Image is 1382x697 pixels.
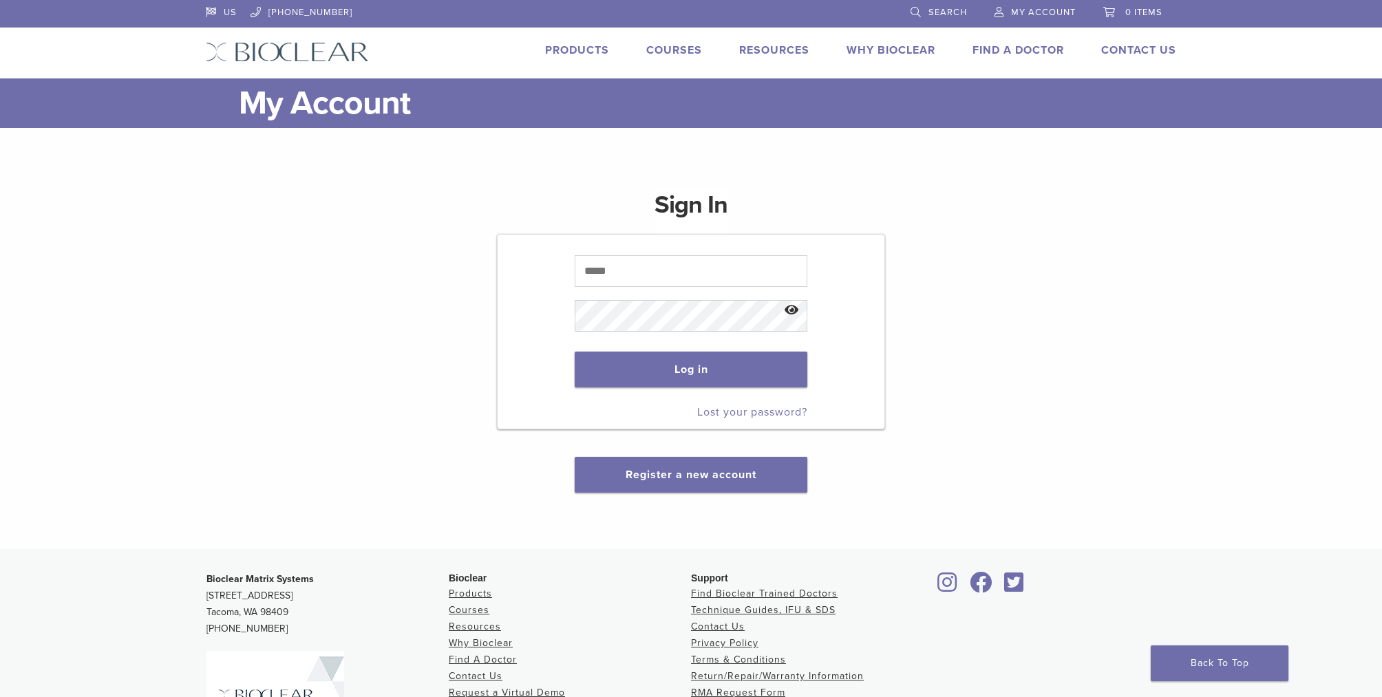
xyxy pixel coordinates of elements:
a: Contact Us [691,621,745,632]
a: Resources [739,43,809,57]
a: Lost your password? [697,405,807,419]
a: Resources [449,621,501,632]
a: Bioclear [999,580,1028,594]
a: Find Bioclear Trained Doctors [691,588,838,599]
a: Why Bioclear [449,637,513,649]
span: Bioclear [449,572,487,583]
a: Products [449,588,492,599]
a: Find A Doctor [449,654,517,665]
span: My Account [1011,7,1076,18]
a: Why Bioclear [847,43,935,57]
p: [STREET_ADDRESS] Tacoma, WA 98409 [PHONE_NUMBER] [206,571,449,637]
a: Return/Repair/Warranty Information [691,670,864,682]
button: Log in [575,352,807,387]
a: Privacy Policy [691,637,758,649]
img: Bioclear [206,42,369,62]
a: Bioclear [965,580,997,594]
a: Back To Top [1151,645,1288,681]
button: Register a new account [575,457,807,493]
a: Terms & Conditions [691,654,786,665]
a: Contact Us [449,670,502,682]
strong: Bioclear Matrix Systems [206,573,314,585]
h1: My Account [239,78,1176,128]
a: Bioclear [933,580,962,594]
a: Products [545,43,609,57]
a: Courses [646,43,702,57]
a: Register a new account [626,468,756,482]
span: Support [691,572,728,583]
a: Contact Us [1101,43,1176,57]
h1: Sign In [655,189,727,233]
span: Search [928,7,967,18]
button: Show password [777,293,807,328]
a: Find A Doctor [972,43,1064,57]
span: 0 items [1125,7,1162,18]
a: Courses [449,604,489,616]
a: Technique Guides, IFU & SDS [691,604,836,616]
